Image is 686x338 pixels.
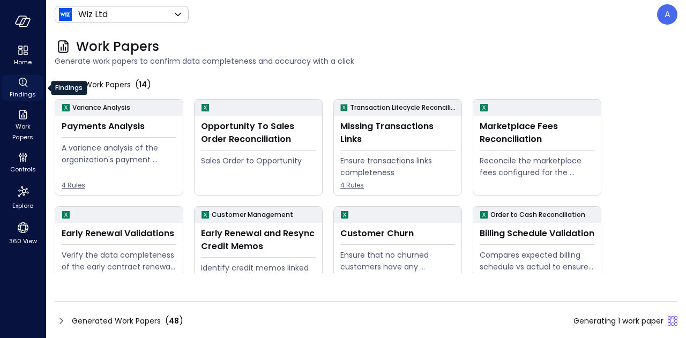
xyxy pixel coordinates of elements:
[2,43,43,69] div: Home
[340,120,455,146] div: Missing Transactions Links
[490,209,585,220] p: Order to Cash Reconciliation
[340,155,455,178] div: Ensure transactions links completeness
[668,316,677,326] div: Sliding puzzle loader
[9,236,37,246] span: 360 View
[59,8,72,21] img: Icon
[62,249,176,273] div: Verify the data completeness of the early contract renewal process
[480,249,594,273] div: Compares expected billing schedule vs actual to ensure timely and compliant invoicing
[480,227,594,240] div: Billing Schedule Validation
[340,249,455,273] div: Ensure that no churned customers have any remaining open invoices
[480,155,594,178] div: Reconcile the marketplace fees configured for the Opportunity to the actual fees being paid
[573,315,663,327] span: Generating 1 work paper
[169,316,179,326] span: 48
[201,120,316,146] div: Opportunity To Sales Order Reconciliation
[657,4,677,25] div: Ashley Nembhard
[72,79,131,91] span: My Work Papers
[2,219,43,247] div: 360 View
[135,78,151,91] div: ( )
[350,102,457,113] p: Transaction Lifecycle Reconciliation
[51,81,87,95] div: Findings
[10,89,36,100] span: Findings
[480,120,594,146] div: Marketplace Fees Reconciliation
[10,164,36,175] span: Controls
[201,155,316,167] div: Sales Order to Opportunity
[72,315,161,327] span: Generated Work Papers
[2,150,43,176] div: Controls
[14,57,32,67] span: Home
[2,75,43,101] div: Findings
[139,79,147,90] span: 14
[2,182,43,212] div: Explore
[340,180,455,191] span: 4 Rules
[665,8,670,21] p: A
[62,180,176,191] span: 4 Rules
[212,209,293,220] p: Customer Management
[6,121,39,142] span: Work Papers
[62,227,176,240] div: Early Renewal Validations
[78,8,108,21] p: Wiz Ltd
[201,262,316,286] div: Identify credit memos linked to resyncs and early renewals
[55,55,677,67] span: Generate work papers to confirm data completeness and accuracy with a click
[201,227,316,253] div: Early Renewal and Resync Credit Memos
[62,142,176,166] div: A variance analysis of the organization's payment transactions
[2,107,43,144] div: Work Papers
[12,200,33,211] span: Explore
[72,102,130,113] p: Variance Analysis
[76,38,159,55] span: Work Papers
[340,227,455,240] div: Customer Churn
[165,314,183,327] div: ( )
[62,120,176,133] div: Payments Analysis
